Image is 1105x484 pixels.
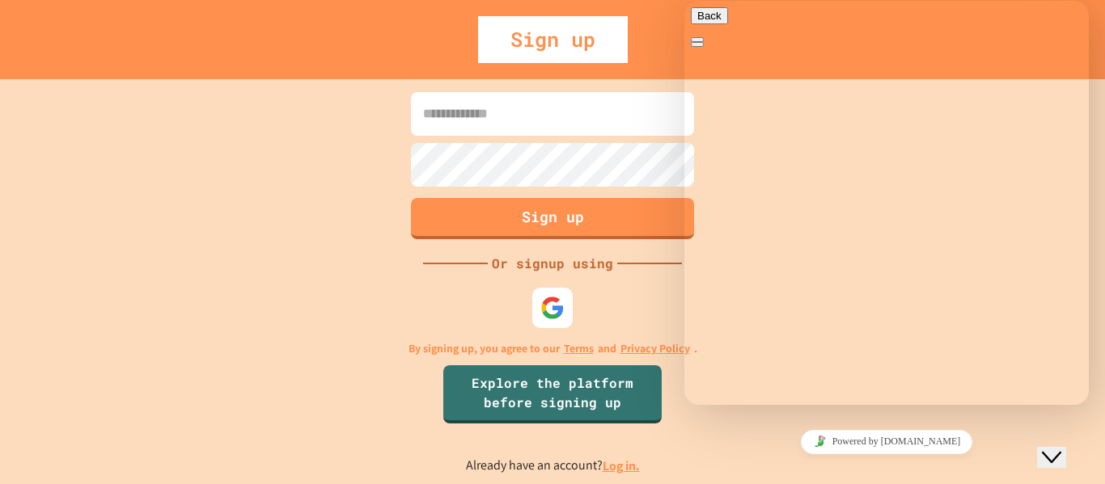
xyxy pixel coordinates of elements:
[411,198,694,239] button: Sign up
[443,365,662,423] a: Explore the platform before signing up
[540,296,565,320] img: google-icon.svg
[478,16,628,63] div: Sign up
[409,340,697,357] p: By signing up, you agree to our and .
[684,1,1089,405] iframe: chat widget
[466,456,640,476] p: Already have an account?
[603,457,640,474] a: Log in.
[1037,419,1089,468] iframe: chat widget
[620,340,690,357] a: Privacy Policy
[564,340,594,357] a: Terms
[684,423,1089,460] iframe: chat widget
[488,254,617,273] div: Or signup using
